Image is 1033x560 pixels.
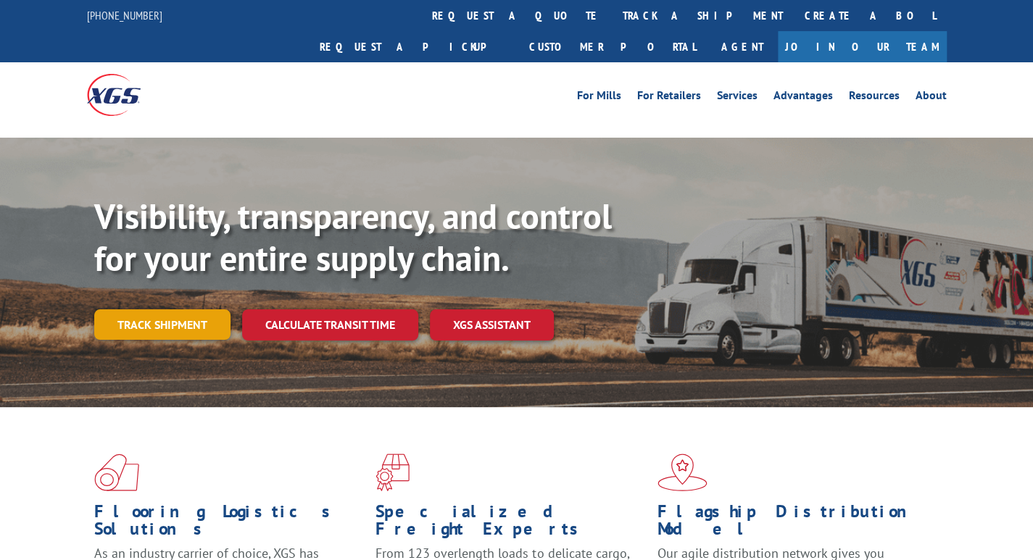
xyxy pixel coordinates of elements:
[657,503,928,545] h1: Flagship Distribution Model
[87,8,162,22] a: [PHONE_NUMBER]
[94,503,365,545] h1: Flooring Logistics Solutions
[94,309,231,340] a: Track shipment
[518,31,707,62] a: Customer Portal
[309,31,518,62] a: Request a pickup
[778,31,947,62] a: Join Our Team
[717,90,758,106] a: Services
[637,90,701,106] a: For Retailers
[657,454,708,491] img: xgs-icon-flagship-distribution-model-red
[376,454,410,491] img: xgs-icon-focused-on-flooring-red
[430,309,554,340] a: XGS ASSISTANT
[773,90,833,106] a: Advantages
[577,90,621,106] a: For Mills
[376,503,646,545] h1: Specialized Freight Experts
[707,31,778,62] a: Agent
[242,309,418,340] a: Calculate transit time
[916,90,947,106] a: About
[94,454,139,491] img: xgs-icon-total-supply-chain-intelligence-red
[849,90,900,106] a: Resources
[94,193,612,280] b: Visibility, transparency, and control for your entire supply chain.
